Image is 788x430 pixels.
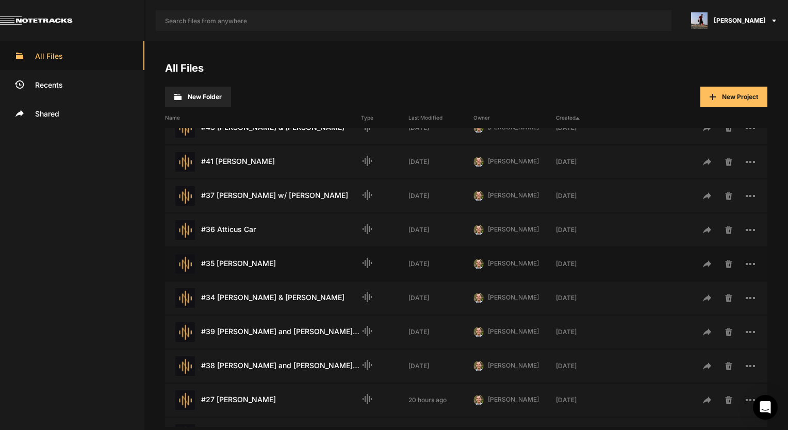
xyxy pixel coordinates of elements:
[408,361,473,371] div: [DATE]
[361,325,373,337] mat-icon: Audio
[361,257,373,269] mat-icon: Audio
[175,152,195,172] img: star-track.png
[488,157,539,165] span: [PERSON_NAME]
[408,157,473,167] div: [DATE]
[722,93,758,101] span: New Project
[361,189,373,201] mat-icon: Audio
[473,157,484,167] img: 424769395311cb87e8bb3f69157a6d24
[556,395,621,405] div: [DATE]
[556,259,621,269] div: [DATE]
[165,220,361,240] div: #36 Atticus Car
[165,62,204,74] a: All Files
[408,293,473,303] div: [DATE]
[556,191,621,201] div: [DATE]
[488,327,539,335] span: [PERSON_NAME]
[556,361,621,371] div: [DATE]
[488,293,539,301] span: [PERSON_NAME]
[753,395,778,420] div: Open Intercom Messenger
[408,327,473,337] div: [DATE]
[165,390,361,410] div: #27 [PERSON_NAME]
[361,114,408,122] div: Type
[473,114,556,122] div: Owner
[408,114,473,122] div: Last Modified
[691,12,708,29] img: ACg8ocJ5zrP0c3SJl5dKscm-Goe6koz8A9fWD7dpguHuX8DX5VIxymM=s96-c
[175,118,195,138] img: star-track.png
[165,254,361,274] div: #35 [PERSON_NAME]
[488,191,539,199] span: [PERSON_NAME]
[473,327,484,337] img: 424769395311cb87e8bb3f69157a6d24
[700,87,767,107] button: New Project
[361,291,373,303] mat-icon: Audio
[165,356,361,376] div: #38 [PERSON_NAME] and [PERSON_NAME] PT. 1
[408,259,473,269] div: [DATE]
[408,123,473,133] div: [DATE]
[165,288,361,308] div: #34 [PERSON_NAME] & [PERSON_NAME]
[175,288,195,308] img: star-track.png
[473,395,484,405] img: 424769395311cb87e8bb3f69157a6d24
[473,259,484,269] img: 424769395311cb87e8bb3f69157a6d24
[473,225,484,235] img: 424769395311cb87e8bb3f69157a6d24
[175,254,195,274] img: star-track.png
[556,293,621,303] div: [DATE]
[165,118,361,138] div: #43 [PERSON_NAME] & [PERSON_NAME]
[156,10,671,31] input: Search files from anywhere
[175,220,195,240] img: star-track.png
[556,123,621,133] div: [DATE]
[175,186,195,206] img: star-track.png
[361,359,373,371] mat-icon: Audio
[361,223,373,235] mat-icon: Audio
[175,390,195,410] img: star-track.png
[165,114,361,122] div: Name
[165,87,231,107] button: New Folder
[556,225,621,235] div: [DATE]
[473,293,484,303] img: 424769395311cb87e8bb3f69157a6d24
[165,322,361,342] div: #39 [PERSON_NAME] and [PERSON_NAME] PT. 2
[408,225,473,235] div: [DATE]
[473,361,484,371] img: 424769395311cb87e8bb3f69157a6d24
[408,191,473,201] div: [DATE]
[488,225,539,233] span: [PERSON_NAME]
[361,155,373,167] mat-icon: Audio
[175,322,195,342] img: star-track.png
[556,157,621,167] div: [DATE]
[408,395,473,405] div: 20 hours ago
[473,191,484,201] img: 424769395311cb87e8bb3f69157a6d24
[488,361,539,369] span: [PERSON_NAME]
[165,152,361,172] div: #41 [PERSON_NAME]
[488,259,539,267] span: [PERSON_NAME]
[165,186,361,206] div: #37 [PERSON_NAME] w/ [PERSON_NAME]
[473,123,484,133] img: 424769395311cb87e8bb3f69157a6d24
[175,356,195,376] img: star-track.png
[556,327,621,337] div: [DATE]
[361,393,373,405] mat-icon: Audio
[556,114,621,122] div: Created
[488,395,539,403] span: [PERSON_NAME]
[714,16,766,25] span: [PERSON_NAME]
